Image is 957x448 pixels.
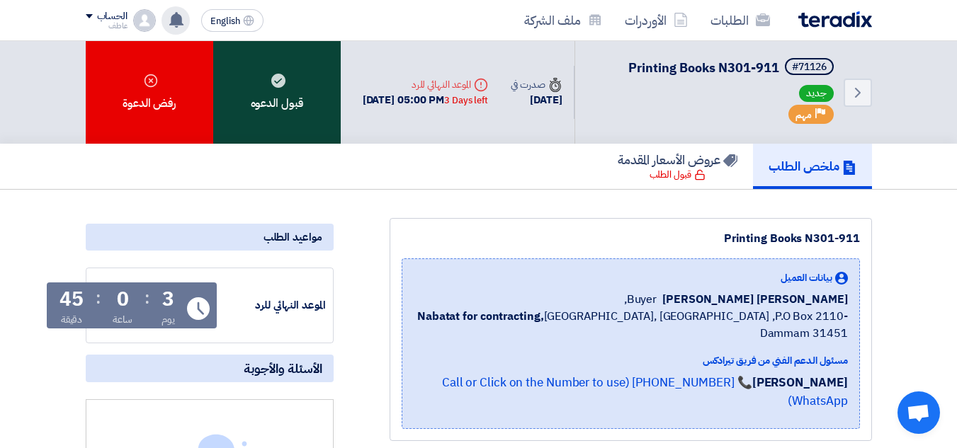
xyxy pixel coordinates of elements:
[220,297,326,314] div: الموعد النهائي للرد
[60,289,84,309] div: 45
[133,9,156,32] img: profile_test.png
[662,291,847,308] span: [PERSON_NAME] [PERSON_NAME]
[618,151,737,168] h5: عروض الأسعار المقدمة
[210,16,240,26] span: English
[86,224,334,251] div: مواعيد الطلب
[162,289,174,309] div: 3
[650,168,706,182] div: قبول الطلب
[363,92,488,108] div: [DATE] 05:00 PM
[96,285,101,311] div: :
[414,308,848,342] span: [GEOGRAPHIC_DATA], [GEOGRAPHIC_DATA] ,P.O Box 2110- Dammam 31451
[781,270,832,285] span: بيانات العميل
[628,58,779,77] span: Printing Books N301-911
[795,108,812,122] span: مهم
[213,41,341,144] div: قبول الدعوه
[113,312,133,327] div: ساعة
[444,93,488,108] div: 3 Days left
[97,11,128,23] div: الحساب
[897,391,940,434] a: Open chat
[513,4,613,37] a: ملف الشركة
[414,353,848,368] div: مسئول الدعم الفني من فريق تيرادكس
[511,77,562,92] div: صدرت في
[792,62,827,72] div: #71126
[86,22,128,30] div: عاطف
[752,374,848,391] strong: [PERSON_NAME]
[699,4,781,37] a: الطلبات
[511,92,562,108] div: [DATE]
[145,285,149,311] div: :
[402,230,860,247] div: Printing Books N301-911
[753,144,872,189] a: ملخص الطلب
[799,85,834,102] span: جديد
[244,360,322,377] span: الأسئلة والأجوبة
[602,144,753,189] a: عروض الأسعار المقدمة قبول الطلب
[61,312,83,327] div: دقيقة
[798,11,872,28] img: Teradix logo
[613,4,699,37] a: الأوردرات
[86,41,213,144] div: رفض الدعوة
[769,158,856,174] h5: ملخص الطلب
[442,374,848,410] a: 📞 [PHONE_NUMBER] (Call or Click on the Number to use WhatsApp)
[117,289,129,309] div: 0
[363,77,488,92] div: الموعد النهائي للرد
[624,291,657,308] span: Buyer,
[417,308,544,325] b: Nabatat for contracting,
[162,312,175,327] div: يوم
[628,58,837,78] h5: Printing Books N301-911
[201,9,264,32] button: English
